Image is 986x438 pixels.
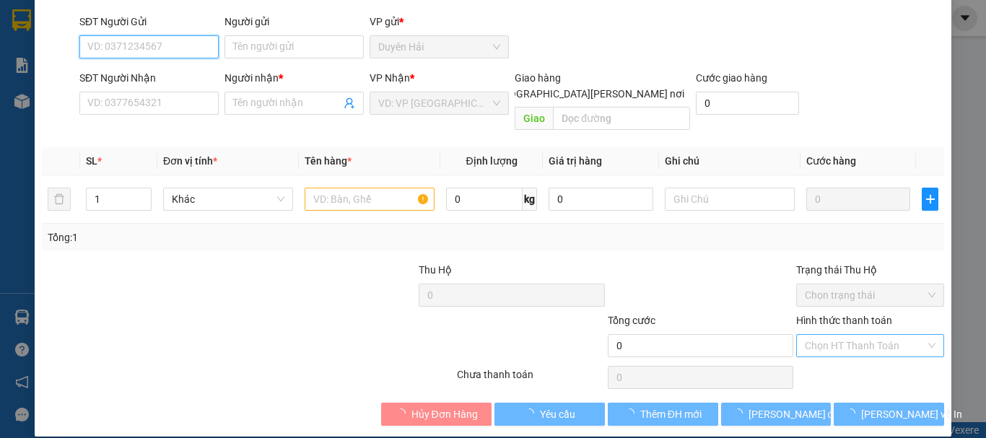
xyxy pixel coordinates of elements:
[523,188,537,211] span: kg
[796,315,892,326] label: Hình thức thanh toán
[12,14,35,29] span: Gửi:
[396,408,411,419] span: loading
[92,95,112,110] span: CC :
[92,91,242,111] div: 30.000
[624,408,640,419] span: loading
[665,188,795,211] input: Ghi Chú
[419,264,452,276] span: Thu Hộ
[524,408,540,419] span: loading
[12,12,84,47] div: Duyên Hải
[411,406,478,422] span: Hủy Đơn Hàng
[48,229,382,245] div: Tổng: 1
[845,408,861,419] span: loading
[86,155,97,167] span: SL
[466,155,517,167] span: Định lượng
[806,155,856,167] span: Cước hàng
[549,155,602,167] span: Giá trị hàng
[640,406,702,422] span: Thêm ĐH mới
[344,97,355,109] span: user-add
[378,36,500,58] span: Duyên Hải
[608,403,718,426] button: Thêm ĐH mới
[553,107,690,130] input: Dọc đường
[834,403,944,426] button: [PERSON_NAME] và In
[696,92,799,115] input: Cước giao hàng
[540,406,575,422] span: Yêu cầu
[94,12,128,27] span: Nhận:
[79,14,219,30] div: SĐT Người Gửi
[381,403,492,426] button: Hủy Đơn Hàng
[515,72,561,84] span: Giao hàng
[721,403,832,426] button: [PERSON_NAME] đổi
[79,70,219,86] div: SĐT Người Nhận
[487,86,690,102] span: [GEOGRAPHIC_DATA][PERSON_NAME] nơi
[515,107,553,130] span: Giao
[94,62,240,82] div: 0373774583
[305,155,352,167] span: Tên hàng
[696,72,767,84] label: Cước giao hàng
[494,403,605,426] button: Yêu cầu
[608,315,655,326] span: Tổng cước
[922,188,938,211] button: plus
[370,14,509,30] div: VP gửi
[805,284,935,306] span: Chọn trạng thái
[224,70,364,86] div: Người nhận
[370,72,410,84] span: VP Nhận
[305,188,435,211] input: VD: Bàn, Ghế
[94,12,240,45] div: [GEOGRAPHIC_DATA]
[172,188,284,210] span: Khác
[455,367,606,392] div: Chưa thanh toán
[922,193,938,205] span: plus
[861,406,962,422] span: [PERSON_NAME] và In
[733,408,749,419] span: loading
[806,188,910,211] input: 0
[749,406,842,422] span: [PERSON_NAME] đổi
[48,188,71,211] button: delete
[224,14,364,30] div: Người gửi
[796,262,944,278] div: Trạng thái Thu Hộ
[94,45,240,62] div: VŨ
[659,147,800,175] th: Ghi chú
[163,155,217,167] span: Đơn vị tính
